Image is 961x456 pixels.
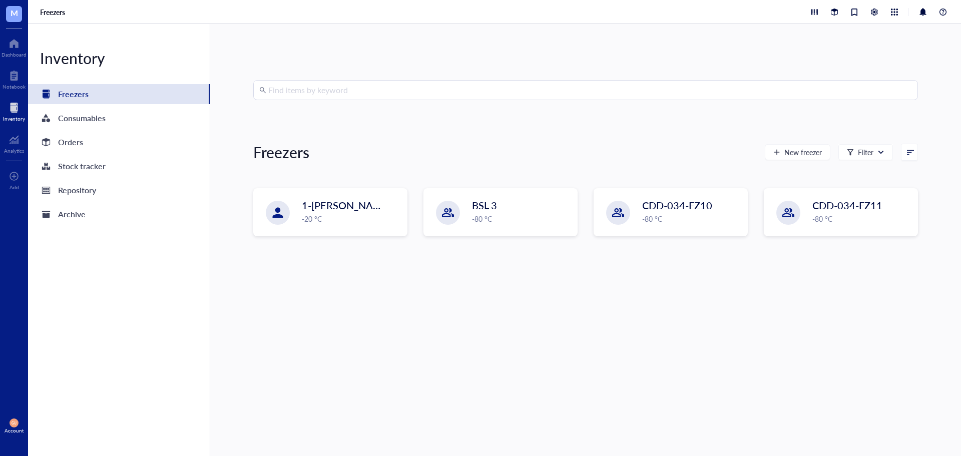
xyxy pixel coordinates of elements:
[302,198,391,212] span: 1-[PERSON_NAME]
[2,36,27,58] a: Dashboard
[3,116,25,122] div: Inventory
[3,84,26,90] div: Notebook
[302,213,401,224] div: -20 °C
[4,148,24,154] div: Analytics
[11,7,18,19] span: M
[28,132,210,152] a: Orders
[784,148,822,156] span: New freezer
[28,156,210,176] a: Stock tracker
[58,135,83,149] div: Orders
[28,108,210,128] a: Consumables
[58,111,106,125] div: Consumables
[4,132,24,154] a: Analytics
[28,48,210,68] div: Inventory
[472,213,571,224] div: -80 °C
[28,180,210,200] a: Repository
[3,100,25,122] a: Inventory
[858,147,873,158] div: Filter
[12,421,16,425] span: GU
[58,183,96,197] div: Repository
[642,213,741,224] div: -80 °C
[40,8,67,17] a: Freezers
[58,207,86,221] div: Archive
[642,198,712,212] span: CDD-034-FZ10
[3,68,26,90] a: Notebook
[28,204,210,224] a: Archive
[5,427,24,433] div: Account
[812,213,911,224] div: -80 °C
[2,52,27,58] div: Dashboard
[58,159,106,173] div: Stock tracker
[28,84,210,104] a: Freezers
[472,198,497,212] span: BSL 3
[812,198,882,212] span: CDD-034-FZ11
[10,184,19,190] div: Add
[58,87,89,101] div: Freezers
[253,142,309,162] div: Freezers
[765,144,830,160] button: New freezer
